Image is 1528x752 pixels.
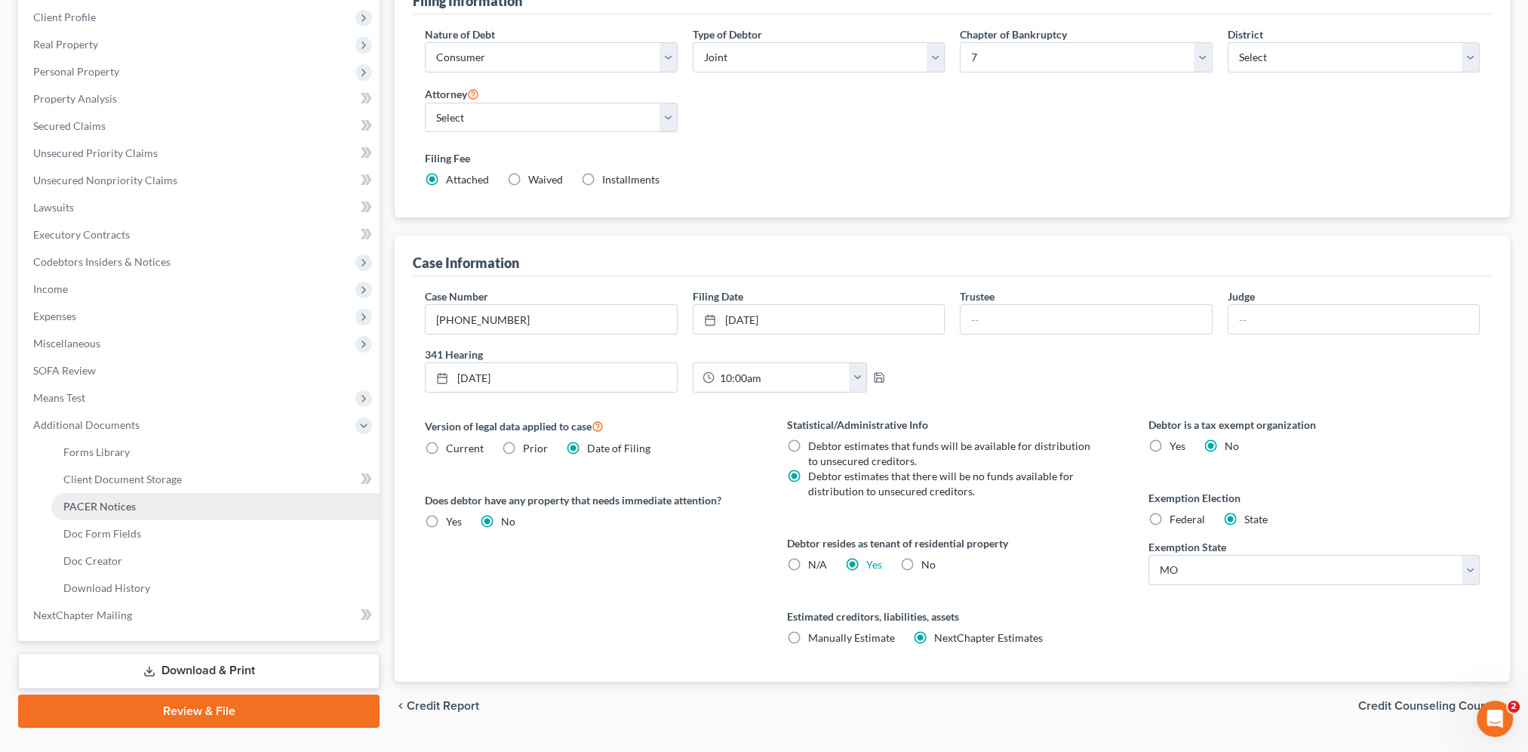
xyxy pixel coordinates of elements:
[21,602,380,629] a: NextChapter Mailing
[1148,490,1480,506] label: Exemption Election
[808,558,827,571] span: N/A
[51,547,380,575] a: Doc Creator
[787,417,1118,433] label: Statistical/Administrative Info
[33,391,85,404] span: Means Test
[921,558,936,571] span: No
[693,288,743,304] label: Filing Date
[425,150,1480,166] label: Filing Fee
[501,515,515,528] span: No
[425,417,756,435] label: Version of legal data applied to case
[1170,513,1205,525] span: Federal
[1148,539,1226,555] label: Exemption State
[33,337,100,350] span: Miscellaneous
[395,700,407,712] i: chevron_left
[63,500,136,513] span: PACER Notices
[21,140,380,167] a: Unsecured Priority Claims
[33,255,171,268] span: Codebtors Insiders & Notices
[18,695,380,728] a: Review & File
[1358,700,1498,712] span: Credit Counseling Course
[21,357,380,384] a: SOFA Review
[33,174,177,186] span: Unsecured Nonpriority Claims
[18,653,380,689] a: Download & Print
[407,700,479,712] span: Credit Report
[715,363,850,392] input: -- : --
[33,310,76,322] span: Expenses
[425,492,756,508] label: Does debtor have any property that needs immediate attention?
[602,173,659,186] span: Installments
[33,38,98,51] span: Real Property
[21,85,380,112] a: Property Analysis
[426,363,676,392] a: [DATE]
[33,201,74,214] span: Lawsuits
[426,305,676,334] input: Enter case number...
[1498,700,1510,712] i: chevron_right
[693,305,944,334] a: [DATE]
[395,700,479,712] button: chevron_left Credit Report
[33,364,96,377] span: SOFA Review
[63,581,150,594] span: Download History
[1228,305,1479,334] input: --
[63,445,130,458] span: Forms Library
[866,558,882,571] a: Yes
[63,554,122,567] span: Doc Creator
[1358,700,1510,712] button: Credit Counseling Course chevron_right
[33,418,140,431] span: Additional Documents
[425,85,479,103] label: Attorney
[961,305,1211,334] input: --
[1228,288,1255,304] label: Judge
[787,535,1118,551] label: Debtor resides as tenant of residential property
[33,11,96,23] span: Client Profile
[446,442,484,455] span: Current
[21,167,380,194] a: Unsecured Nonpriority Claims
[21,221,380,248] a: Executory Contracts
[587,442,650,455] span: Date of Filing
[51,575,380,602] a: Download History
[51,439,380,466] a: Forms Library
[808,439,1090,467] span: Debtor estimates that funds will be available for distribution to unsecured creditors.
[446,515,462,528] span: Yes
[33,65,119,78] span: Personal Property
[693,26,762,42] label: Type of Debtor
[33,282,68,295] span: Income
[33,228,130,241] span: Executory Contracts
[808,631,895,644] span: Manually Estimate
[1477,701,1513,737] iframe: Intercom live chat
[417,347,952,362] label: 341 Hearing
[960,288,995,304] label: Trustee
[960,26,1067,42] label: Chapter of Bankruptcy
[51,466,380,493] a: Client Document Storage
[446,173,489,186] span: Attached
[33,119,106,132] span: Secured Claims
[33,92,117,105] span: Property Analysis
[1225,439,1239,452] span: No
[1148,417,1480,433] label: Debtor is a tax exempt organization
[63,527,141,540] span: Doc Form Fields
[1228,26,1263,42] label: District
[523,442,548,455] span: Prior
[425,26,495,42] label: Nature of Debt
[21,112,380,140] a: Secured Claims
[51,520,380,547] a: Doc Form Fields
[1244,513,1268,525] span: State
[21,194,380,221] a: Lawsuits
[1170,439,1185,452] span: Yes
[33,609,132,621] span: NextChapter Mailing
[413,254,519,272] div: Case Information
[51,493,380,520] a: PACER Notices
[528,173,563,186] span: Waived
[934,631,1043,644] span: NextChapter Estimates
[33,146,158,159] span: Unsecured Priority Claims
[1508,701,1520,713] span: 2
[787,609,1118,624] label: Estimated creditors, liabilities, assets
[425,288,488,304] label: Case Number
[808,470,1074,498] span: Debtor estimates that there will be no funds available for distribution to unsecured creditors.
[63,473,182,485] span: Client Document Storage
